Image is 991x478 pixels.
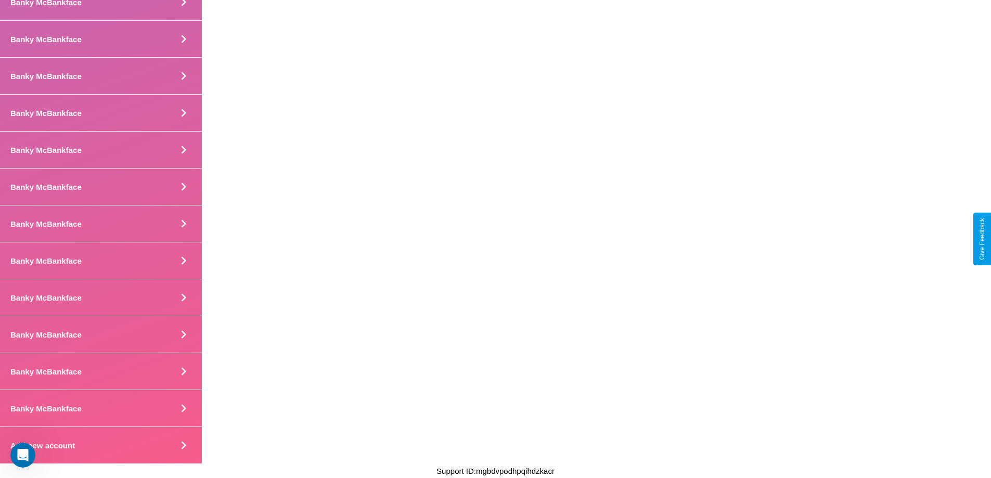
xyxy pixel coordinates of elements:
p: Support ID: mgbdvpodhpqihdzkacr [436,464,555,478]
h4: Banky McBankface [10,183,82,191]
h4: Banky McBankface [10,146,82,154]
h4: Banky McBankface [10,293,82,302]
h4: Add new account [10,441,75,450]
h4: Banky McBankface [10,404,82,413]
iframe: Intercom live chat [10,443,35,468]
div: Give Feedback [979,218,986,260]
h4: Banky McBankface [10,72,82,81]
h4: Banky McBankface [10,367,82,376]
h4: Banky McBankface [10,109,82,118]
h4: Banky McBankface [10,330,82,339]
h4: Banky McBankface [10,256,82,265]
h4: Banky McBankface [10,219,82,228]
h4: Banky McBankface [10,35,82,44]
